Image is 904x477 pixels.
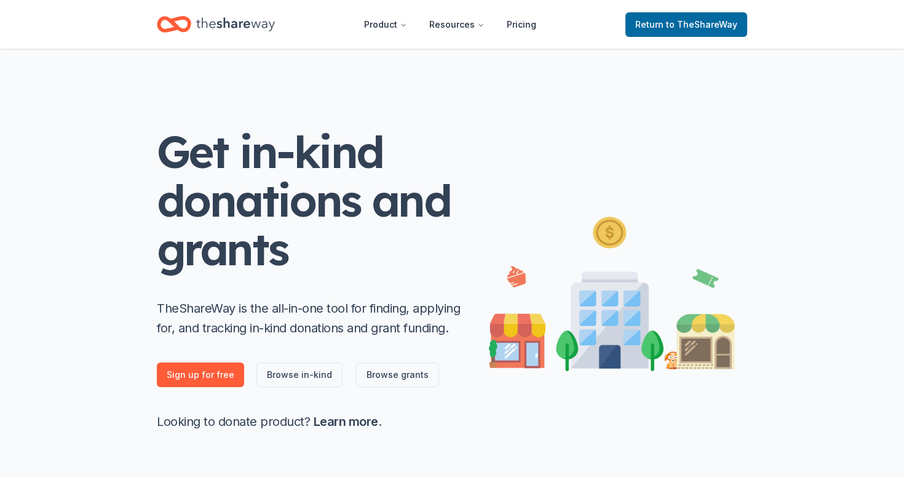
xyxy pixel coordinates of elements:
[666,19,737,30] span: to TheShareWay
[354,12,417,37] button: Product
[635,17,737,32] span: Return
[489,212,735,371] img: Illustration for landing page
[356,363,439,387] a: Browse grants
[354,10,546,39] nav: Main
[497,12,546,37] a: Pricing
[157,299,464,338] p: TheShareWay is the all-in-one tool for finding, applying for, and tracking in-kind donations and ...
[625,12,747,37] a: Returnto TheShareWay
[157,127,464,274] h1: Get in-kind donations and grants
[157,363,244,387] a: Sign up for free
[419,12,494,37] button: Resources
[157,10,275,39] a: Home
[256,363,343,387] a: Browse in-kind
[314,414,378,429] a: Learn more
[157,412,464,431] p: Looking to donate product? .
